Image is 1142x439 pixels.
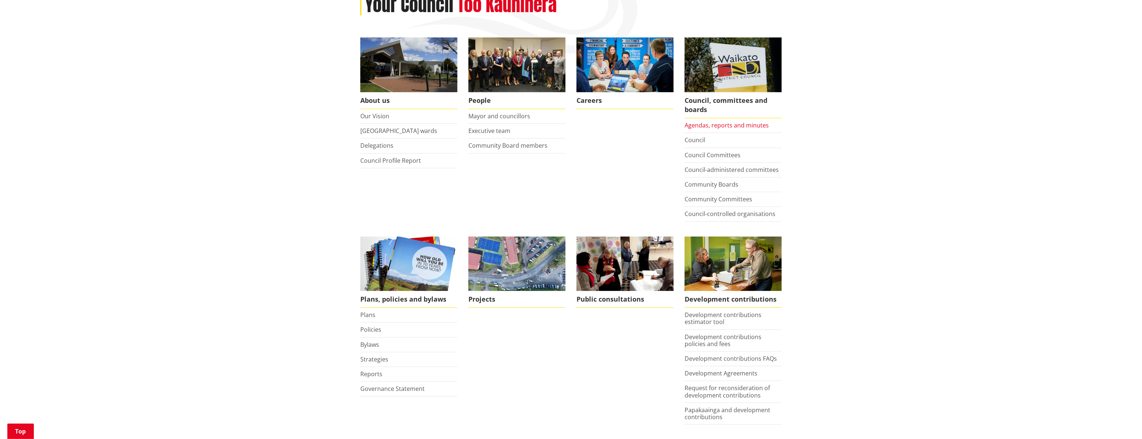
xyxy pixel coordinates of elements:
a: Plans [360,311,375,319]
a: Community Board members [468,141,547,150]
a: Mayor and councillors [468,112,530,120]
a: Council [685,136,705,144]
a: Community Committees [685,195,752,203]
img: Fees [685,237,782,291]
img: WDC Building 0015 [360,37,457,92]
a: Careers [577,37,674,109]
a: We produce a number of plans, policies and bylaws including the Long Term Plan Plans, policies an... [360,237,457,308]
span: Development contributions [685,291,782,308]
span: People [468,92,565,109]
img: DJI_0336 [468,237,565,291]
img: 2022 Council [468,37,565,92]
span: Public consultations [577,291,674,308]
a: Development Agreements [685,369,757,377]
span: Projects [468,291,565,308]
a: [GEOGRAPHIC_DATA] wards [360,127,437,135]
a: Reports [360,370,382,378]
a: Agendas, reports and minutes [685,121,769,129]
span: About us [360,92,457,109]
span: Plans, policies and bylaws [360,291,457,308]
a: Development contributions FAQs [685,355,777,363]
img: public-consultations [577,237,674,291]
a: WDC Building 0015 About us [360,37,457,109]
a: Bylaws [360,341,379,349]
span: Careers [577,92,674,109]
a: Request for reconsideration of development contributions [685,384,770,399]
img: Long Term Plan [360,237,457,291]
iframe: Messenger Launcher [1108,408,1135,435]
a: Waikato-District-Council-sign Council, committees and boards [685,37,782,118]
a: public-consultations Public consultations [577,237,674,308]
a: Council Profile Report [360,156,421,165]
a: Strategies [360,355,388,363]
img: Office staff in meeting - Career page [577,37,674,92]
a: 2022 Council People [468,37,565,109]
a: Our Vision [360,112,389,120]
a: Community Boards [685,180,738,188]
a: Development contributions policies and fees [685,333,761,348]
a: Top [7,424,34,439]
a: Council Committees [685,151,740,159]
a: Council-administered committees [685,166,779,174]
a: Papakaainga and development contributions [685,406,770,421]
span: Council, committees and boards [685,92,782,118]
a: Development contributions estimator tool [685,311,761,326]
a: FInd out more about fees and fines here Development contributions [685,237,782,308]
a: Projects [468,237,565,308]
img: Waikato-District-Council-sign [685,37,782,92]
a: Delegations [360,141,393,150]
a: Executive team [468,127,510,135]
a: Policies [360,325,381,334]
a: Council-controlled organisations [685,210,775,218]
a: Governance Statement [360,385,425,393]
